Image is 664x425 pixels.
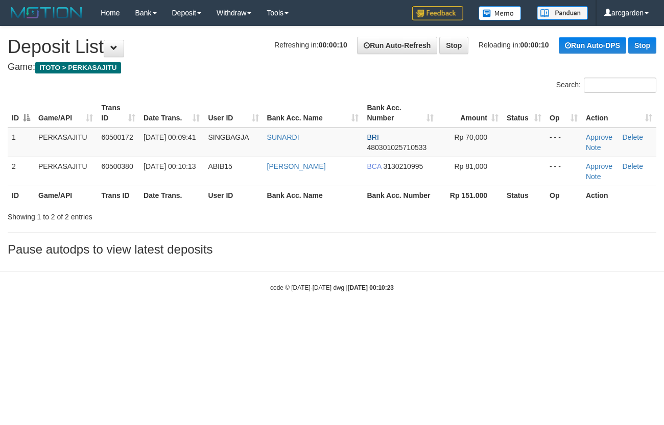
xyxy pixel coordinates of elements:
[439,37,468,54] a: Stop
[319,41,347,49] strong: 00:00:10
[559,37,626,54] a: Run Auto-DPS
[586,162,612,170] a: Approve
[97,186,139,205] th: Trans ID
[8,37,656,57] h1: Deposit List
[8,98,34,128] th: ID: activate to sort column descending
[270,284,394,291] small: code © [DATE]-[DATE] dwg |
[101,162,133,170] span: 60500380
[363,98,438,128] th: Bank Acc. Number: activate to sort column ascending
[367,143,426,152] span: Copy 480301025710533 to clipboard
[8,243,656,256] h3: Pause autodps to view latest deposits
[383,162,423,170] span: Copy 3130210995 to clipboard
[8,157,34,186] td: 2
[546,186,582,205] th: Op
[267,162,326,170] a: [PERSON_NAME]
[367,133,378,141] span: BRI
[622,162,643,170] a: Delete
[479,6,521,20] img: Button%20Memo.svg
[34,98,97,128] th: Game/API: activate to sort column ascending
[622,133,643,141] a: Delete
[584,78,656,93] input: Search:
[97,98,139,128] th: Trans ID: activate to sort column ascending
[34,157,97,186] td: PERKASAJITU
[8,5,85,20] img: MOTION_logo.png
[101,133,133,141] span: 60500172
[363,186,438,205] th: Bank Acc. Number
[520,41,549,49] strong: 00:00:10
[582,98,656,128] th: Action: activate to sort column ascending
[546,128,582,157] td: - - -
[546,157,582,186] td: - - -
[204,98,263,128] th: User ID: activate to sort column ascending
[8,62,656,72] h4: Game:
[208,133,249,141] span: SINGBAGJA
[35,62,121,73] span: ITOTO > PERKASAJITU
[208,162,232,170] span: ABIB15
[479,41,549,49] span: Reloading in:
[8,128,34,157] td: 1
[503,186,546,205] th: Status
[537,6,588,20] img: panduan.png
[503,98,546,128] th: Status: activate to sort column ascending
[263,186,363,205] th: Bank Acc. Name
[586,133,612,141] a: Approve
[357,37,437,54] a: Run Auto-Refresh
[267,133,299,141] a: SUNARDI
[274,41,347,49] span: Refreshing in:
[367,162,381,170] span: BCA
[8,208,269,222] div: Showing 1 to 2 of 2 entries
[263,98,363,128] th: Bank Acc. Name: activate to sort column ascending
[628,37,656,54] a: Stop
[546,98,582,128] th: Op: activate to sort column ascending
[139,98,204,128] th: Date Trans.: activate to sort column ascending
[34,186,97,205] th: Game/API
[438,98,503,128] th: Amount: activate to sort column ascending
[586,143,601,152] a: Note
[34,128,97,157] td: PERKASAJITU
[582,186,656,205] th: Action
[586,172,601,181] a: Note
[438,186,503,205] th: Rp 151.000
[139,186,204,205] th: Date Trans.
[412,6,463,20] img: Feedback.jpg
[144,133,196,141] span: [DATE] 00:09:41
[348,284,394,291] strong: [DATE] 00:10:23
[454,162,487,170] span: Rp 81,000
[8,186,34,205] th: ID
[204,186,263,205] th: User ID
[144,162,196,170] span: [DATE] 00:10:13
[556,78,656,93] label: Search:
[454,133,487,141] span: Rp 70,000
